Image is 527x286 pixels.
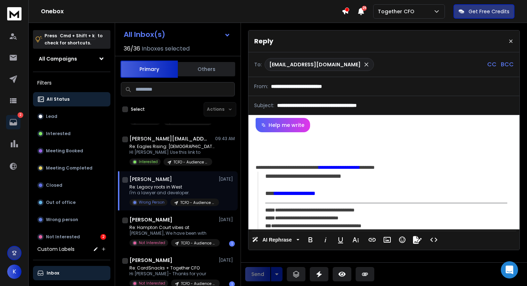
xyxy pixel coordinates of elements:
[124,44,140,53] span: 36 / 36
[139,200,165,205] p: Wrong Person
[362,6,367,11] span: 29
[131,106,145,112] label: Select
[33,178,110,192] button: Closed
[487,60,497,69] p: CC
[6,115,20,129] a: 2
[129,257,172,264] h1: [PERSON_NAME]
[100,234,106,240] div: 2
[219,176,235,182] p: [DATE]
[395,233,409,247] button: Emoticons
[33,92,110,106] button: All Status
[33,266,110,280] button: Inbox
[129,230,215,236] p: [PERSON_NAME], We have been with
[219,257,235,263] p: [DATE]
[46,114,57,119] p: Lead
[501,60,514,69] p: BCC
[129,144,215,149] p: Re: Eagles Rising: [DEMOGRAPHIC_DATA] Athletes
[129,265,215,271] p: Re: CardSnacks + Together CFO
[319,233,332,247] button: Italic (⌘I)
[256,118,310,132] button: Help me write
[39,55,77,62] h1: All Campaigns
[304,233,317,247] button: Bold (⌘B)
[46,165,92,171] p: Meeting Completed
[46,182,62,188] p: Closed
[47,270,59,276] p: Inbox
[120,61,178,78] button: Primary
[33,109,110,124] button: Lead
[139,240,165,246] p: Not Interested
[7,264,22,279] button: K
[18,112,23,118] p: 2
[427,233,441,247] button: Code View
[46,200,76,205] p: Out of office
[251,233,301,247] button: AI Rephrase
[129,176,172,183] h1: [PERSON_NAME]
[37,246,75,253] h3: Custom Labels
[41,7,342,16] h1: Onebox
[410,233,424,247] button: Signature
[378,8,417,15] p: Together CFO
[129,225,215,230] p: Re: Hampton Court vibes at
[129,190,215,196] p: I'm a lawyer and developer.
[365,233,379,247] button: Insert Link (⌘K)
[129,184,215,190] p: Re: Legacy roots in West
[349,233,362,247] button: More Text
[215,136,235,142] p: 09:43 AM
[254,61,262,68] p: To:
[174,159,208,165] p: TCFO - Audience Labs - Hyper Personal
[33,230,110,244] button: Not Interested2
[139,159,158,165] p: Interested
[142,44,190,53] h3: Inboxes selected
[44,32,103,47] p: Press to check for shortcuts.
[334,233,347,247] button: Underline (⌘U)
[129,216,172,223] h1: [PERSON_NAME]
[33,127,110,141] button: Interested
[454,4,514,19] button: Get Free Credits
[46,131,71,137] p: Interested
[124,31,165,38] h1: All Inbox(s)
[229,241,235,247] div: 1
[46,234,80,240] p: Not Interested
[33,195,110,210] button: Out of office
[7,7,22,20] img: logo
[129,271,215,277] p: Hi [PERSON_NAME]- Thanks for your
[254,36,273,46] p: Reply
[269,61,361,68] p: [EMAIL_ADDRESS][DOMAIN_NAME]
[47,96,70,102] p: All Status
[380,233,394,247] button: Insert Image (⌘P)
[33,52,110,66] button: All Campaigns
[33,161,110,175] button: Meeting Completed
[178,61,235,77] button: Others
[139,281,165,286] p: Not Interested
[254,102,274,109] p: Subject:
[118,27,236,42] button: All Inbox(s)
[254,83,268,90] p: From:
[46,217,78,223] p: Wrong person
[180,200,215,205] p: TCFO - Audience Labs - Hyper Personal
[33,213,110,227] button: Wrong person
[501,261,518,278] div: Open Intercom Messenger
[129,149,215,155] p: HI [PERSON_NAME] Use this link to
[59,32,96,40] span: Cmd + Shift + k
[181,240,215,246] p: TCFO - Audience Labs - Hyper Personal
[129,135,208,142] h1: [PERSON_NAME][EMAIL_ADDRESS][DOMAIN_NAME]
[33,78,110,88] h3: Filters
[219,217,235,223] p: [DATE]
[469,8,509,15] p: Get Free Credits
[46,148,83,154] p: Meeting Booked
[33,144,110,158] button: Meeting Booked
[261,237,293,243] span: AI Rephrase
